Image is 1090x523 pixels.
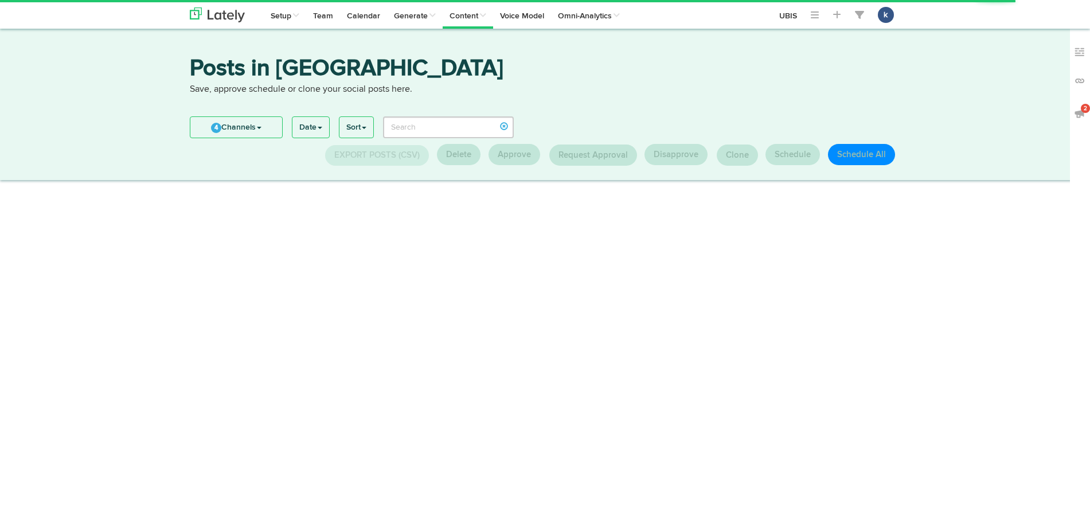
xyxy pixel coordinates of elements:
button: Schedule All [828,144,895,165]
p: Save, approve schedule or clone your social posts here. [190,83,901,96]
button: Delete [437,144,480,165]
span: Request Approval [558,151,628,159]
button: Disapprove [644,144,708,165]
img: logo_lately_bg_light.svg [190,7,245,22]
span: Clone [726,151,749,159]
button: Clone [717,145,758,166]
button: Approve [489,144,540,165]
span: 4 [211,123,221,133]
a: Date [292,117,329,138]
img: announcements_off.svg [1074,108,1085,119]
button: Export Posts (CSV) [325,145,429,166]
span: 2 [1081,104,1090,113]
button: Request Approval [549,145,637,166]
button: Schedule [765,144,820,165]
a: Sort [339,117,373,138]
button: k [878,7,894,23]
a: 4Channels [190,117,282,138]
input: Search [383,116,514,138]
img: keywords_off.svg [1074,46,1085,58]
img: links_off.svg [1074,75,1085,87]
h3: Posts in [GEOGRAPHIC_DATA] [190,57,901,83]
